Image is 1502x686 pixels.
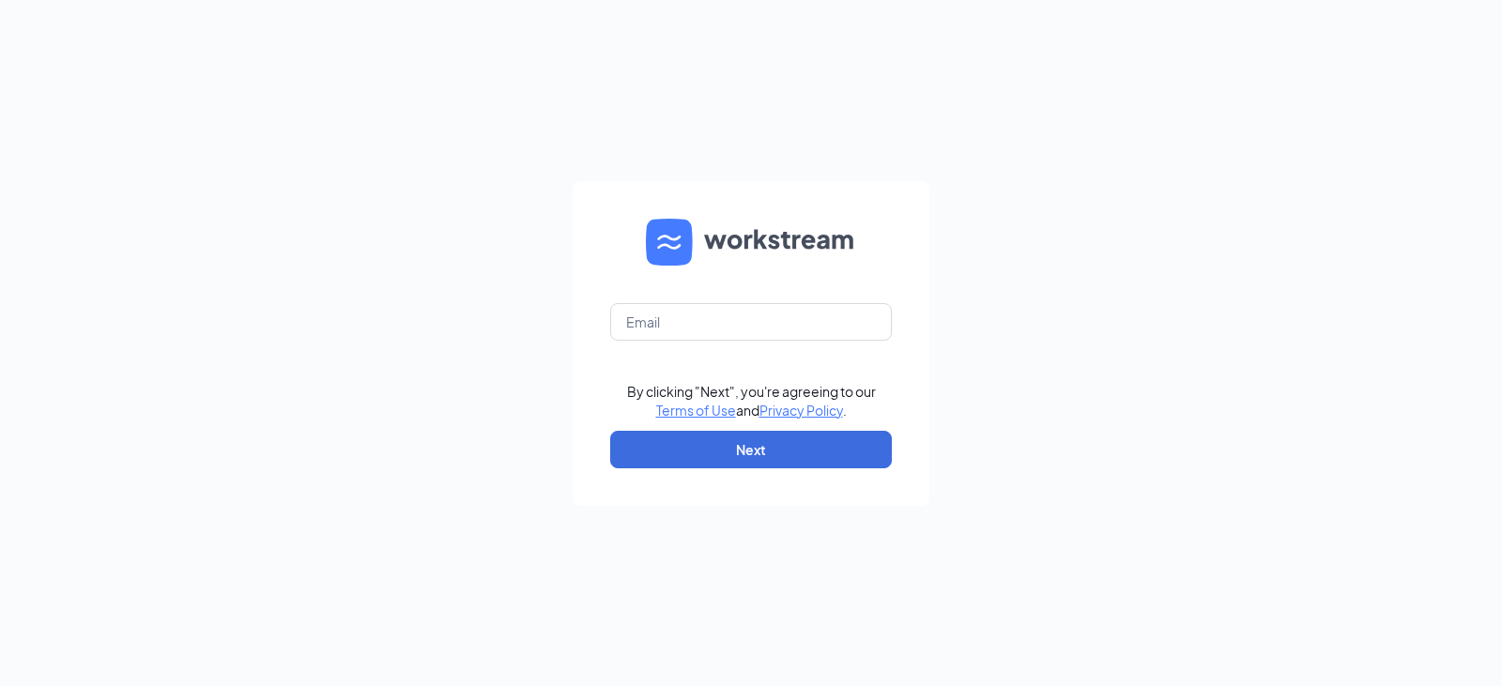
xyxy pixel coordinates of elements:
img: WS logo and Workstream text [646,219,856,266]
a: Terms of Use [656,402,736,419]
button: Next [610,431,892,468]
div: By clicking "Next", you're agreeing to our and . [627,382,876,419]
input: Email [610,303,892,341]
a: Privacy Policy [759,402,843,419]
